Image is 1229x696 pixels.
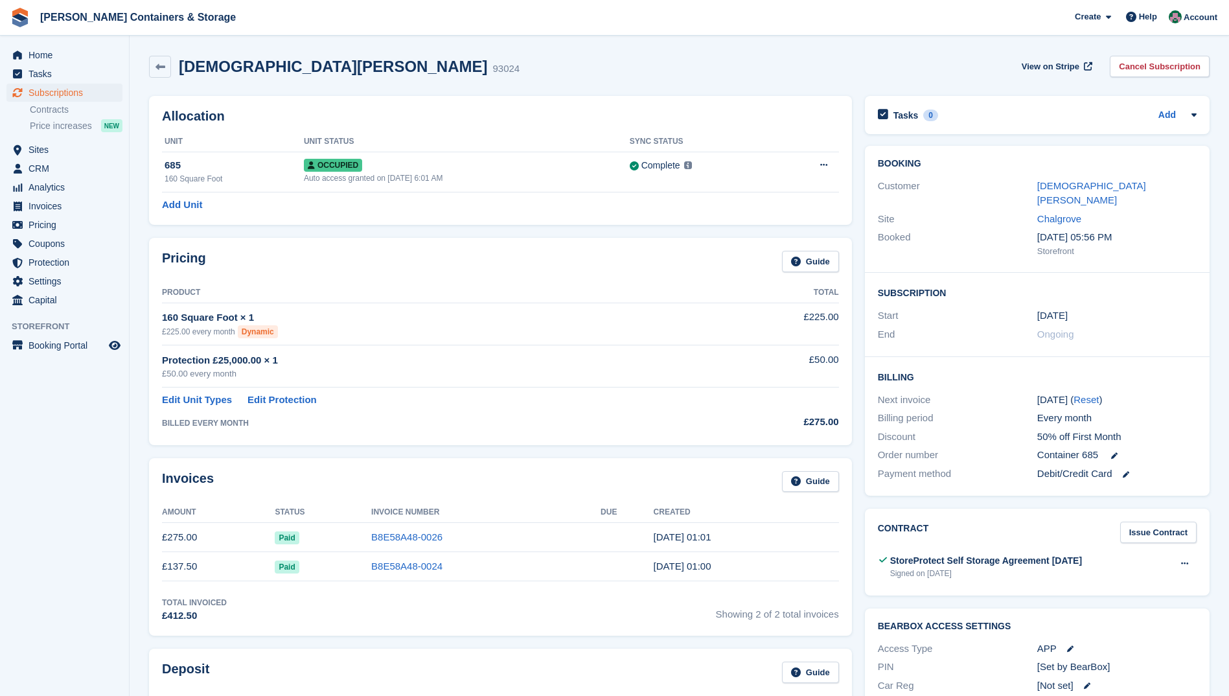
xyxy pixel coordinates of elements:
a: Guide [782,251,839,272]
span: Sites [29,141,106,159]
div: Every month [1037,411,1197,426]
a: menu [6,235,122,253]
a: Add [1158,108,1176,123]
span: Occupied [304,159,362,172]
div: £275.00 [713,415,838,430]
div: Car Reg [878,679,1037,693]
div: Next invoice [878,393,1037,408]
a: Add Unit [162,198,202,213]
div: Site [878,212,1037,227]
th: Unit Status [304,132,630,152]
a: Cancel Subscription [1110,56,1210,77]
h2: BearBox Access Settings [878,621,1197,632]
div: StoreProtect Self Storage Agreement [DATE] [890,554,1082,568]
a: menu [6,178,122,196]
span: Capital [29,291,106,309]
a: menu [6,253,122,272]
span: Invoices [29,197,106,215]
span: Protection [29,253,106,272]
img: stora-icon-8386f47178a22dfd0bd8f6a31ec36ba5ce8667c1dd55bd0f319d3a0aa187defe.svg [10,8,30,27]
div: End [878,327,1037,342]
td: £225.00 [713,303,838,345]
th: Amount [162,502,275,523]
h2: Contract [878,522,929,543]
a: Edit Protection [247,393,317,408]
td: £137.50 [162,552,275,581]
div: Storefront [1037,245,1197,258]
a: Edit Unit Types [162,393,232,408]
div: [Not set] [1037,679,1197,693]
th: Due [601,502,654,523]
img: icon-info-grey-7440780725fd019a000dd9b08b2336e03edf1995a4989e88bcd33f0948082b44.svg [684,161,692,169]
a: menu [6,84,122,102]
a: [DEMOGRAPHIC_DATA][PERSON_NAME] [1037,180,1146,206]
div: PIN [878,660,1037,675]
div: Dynamic [238,325,278,338]
time: 2025-08-02 00:01:14 UTC [654,531,711,542]
a: menu [6,336,122,354]
th: Product [162,283,713,303]
span: Storefront [12,320,129,333]
a: menu [6,65,122,83]
span: Booking Portal [29,336,106,354]
h2: Booking [878,159,1197,169]
span: Pricing [29,216,106,234]
span: CRM [29,159,106,178]
a: View on Stripe [1017,56,1095,77]
a: Guide [782,662,839,683]
a: [PERSON_NAME] Containers & Storage [35,6,241,28]
div: 93024 [492,62,520,76]
a: menu [6,272,122,290]
a: menu [6,216,122,234]
div: Booked [878,230,1037,257]
th: Total [713,283,838,303]
div: £225.00 every month [162,325,713,338]
span: View on Stripe [1022,60,1079,73]
h2: Deposit [162,662,209,683]
h2: [DEMOGRAPHIC_DATA][PERSON_NAME] [179,58,487,75]
div: £50.00 every month [162,367,713,380]
div: £412.50 [162,609,227,623]
div: 50% off First Month [1037,430,1197,445]
span: Paid [275,531,299,544]
a: Preview store [107,338,122,353]
div: Payment method [878,467,1037,481]
th: Status [275,502,371,523]
div: [DATE] ( ) [1037,393,1197,408]
span: Create [1075,10,1101,23]
th: Sync Status [630,132,775,152]
td: £275.00 [162,523,275,552]
span: Ongoing [1037,329,1074,340]
h2: Billing [878,370,1197,383]
span: Showing 2 of 2 total invoices [716,597,839,623]
span: Account [1184,11,1217,24]
td: £50.00 [713,345,838,388]
span: Home [29,46,106,64]
span: Settings [29,272,106,290]
a: Price increases NEW [30,119,122,133]
div: Start [878,308,1037,323]
a: Guide [782,471,839,493]
div: NEW [101,119,122,132]
div: 0 [923,110,938,121]
th: Created [654,502,839,523]
a: Issue Contract [1120,522,1197,543]
span: Help [1139,10,1157,23]
a: B8E58A48-0026 [371,531,442,542]
div: 160 Square Foot × 1 [162,310,713,325]
th: Unit [162,132,304,152]
div: Billing period [878,411,1037,426]
div: Debit/Credit Card [1037,467,1197,481]
div: [Set by BearBox] [1037,660,1197,675]
a: Reset [1074,394,1099,405]
span: Container 685 [1037,448,1098,463]
span: Paid [275,561,299,574]
h2: Allocation [162,109,839,124]
div: Access Type [878,642,1037,656]
img: Julia Marcham [1169,10,1182,23]
span: Tasks [29,65,106,83]
span: Analytics [29,178,106,196]
th: Invoice Number [371,502,601,523]
div: Complete [641,159,680,172]
div: Total Invoiced [162,597,227,609]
